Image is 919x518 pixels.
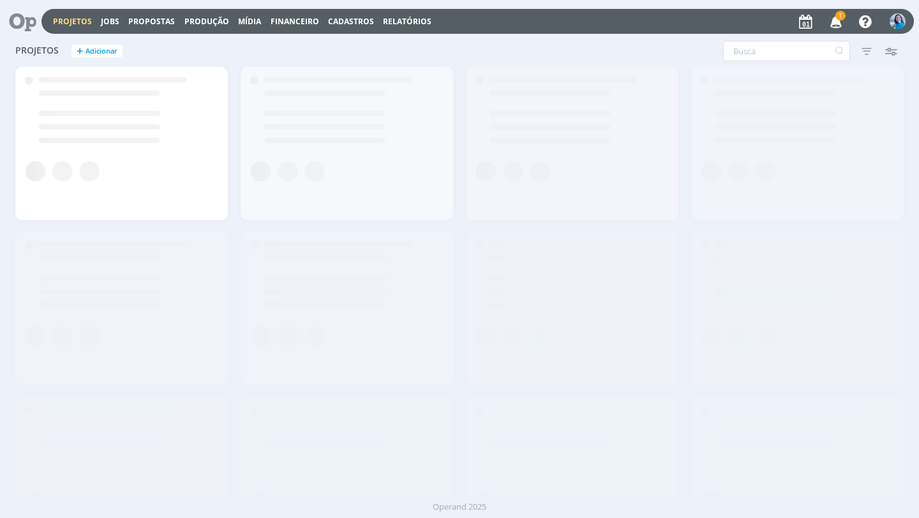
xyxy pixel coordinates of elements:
span: Cadastros [328,16,374,27]
a: Relatórios [383,16,431,27]
a: Jobs [101,16,119,27]
button: Jobs [97,17,123,27]
button: +Adicionar [71,45,123,58]
button: 1 [822,10,848,33]
a: Produção [184,16,229,27]
button: E [889,10,906,33]
button: Projetos [49,17,96,27]
span: Propostas [128,16,175,27]
span: 1 [835,11,846,20]
a: Financeiro [271,16,319,27]
a: Mídia [238,16,261,27]
button: Produção [181,17,233,27]
button: Propostas [124,17,179,27]
a: Projetos [53,16,92,27]
button: Mídia [234,17,265,27]
button: Financeiro [267,17,323,27]
input: Busca [723,41,850,61]
span: + [77,45,83,58]
span: Projetos [15,45,59,56]
img: E [890,13,906,29]
button: Cadastros [324,17,378,27]
span: Adicionar [86,47,117,56]
button: Relatórios [379,17,435,27]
